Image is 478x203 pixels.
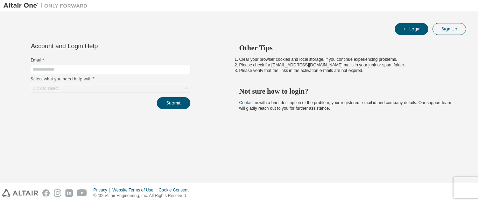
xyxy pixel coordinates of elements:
[239,100,451,111] span: with a brief description of the problem, your registered e-mail id and company details. Our suppo...
[42,189,50,197] img: facebook.svg
[54,189,61,197] img: instagram.svg
[239,62,454,68] li: Please check for [EMAIL_ADDRESS][DOMAIN_NAME] mails in your junk or spam folder.
[77,189,87,197] img: youtube.svg
[31,84,190,93] div: Click to select
[65,189,73,197] img: linkedin.svg
[2,189,38,197] img: altair_logo.svg
[33,86,58,91] div: Click to select
[239,57,454,62] li: Clear your browser cookies and local storage, if you continue experiencing problems.
[3,2,91,9] img: Altair One
[112,187,159,193] div: Website Terms of Use
[93,193,193,199] p: © 2025 Altair Engineering, Inc. All Rights Reserved.
[31,76,190,82] label: Select what you need help with
[93,187,112,193] div: Privacy
[159,187,192,193] div: Cookie Consent
[239,100,259,105] a: Contact us
[31,43,159,49] div: Account and Login Help
[157,97,190,109] button: Submit
[433,23,466,35] button: Sign Up
[239,68,454,73] li: Please verify that the links in the activation e-mails are not expired.
[239,43,454,52] h2: Other Tips
[239,87,454,96] h2: Not sure how to login?
[31,57,190,63] label: Email
[395,23,428,35] button: Login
